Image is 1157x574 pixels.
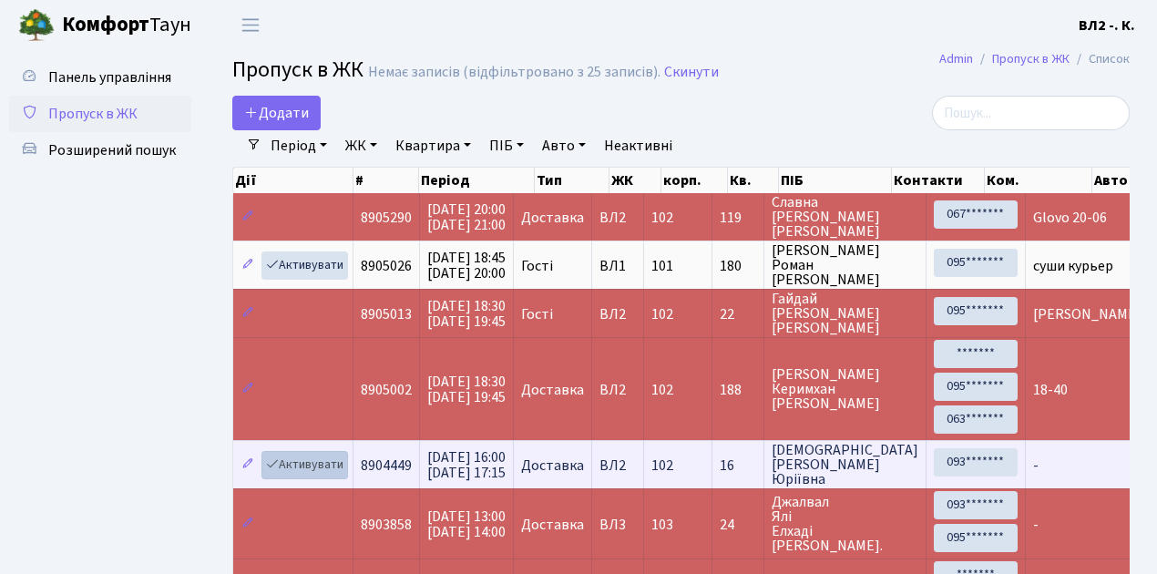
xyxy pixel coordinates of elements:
span: Доставка [521,383,584,397]
span: Гості [521,259,553,273]
th: Період [419,168,535,193]
a: Панель управління [9,59,191,96]
span: Доставка [521,210,584,225]
span: 16 [720,458,756,473]
span: 102 [651,304,673,324]
span: Розширений пошук [48,140,176,160]
span: 188 [720,383,756,397]
a: Активувати [261,251,348,280]
span: 22 [720,307,756,322]
a: Активувати [261,451,348,479]
a: Період [263,130,334,161]
span: Джалвал Ялі Елхаді [PERSON_NAME]. [772,495,918,553]
a: Додати [232,96,321,130]
span: 102 [651,456,673,476]
th: ПІБ [779,168,892,193]
a: Скинути [664,64,719,81]
span: Пропуск в ЖК [48,104,138,124]
th: Контакти [892,168,985,193]
span: Доставка [521,518,584,532]
th: Дії [233,168,353,193]
a: Admin [939,49,973,68]
th: Тип [535,168,609,193]
span: - [1033,515,1039,535]
a: Квартира [388,130,478,161]
span: Славна [PERSON_NAME] [PERSON_NAME] [772,195,918,239]
a: Авто [535,130,593,161]
span: 8905026 [361,256,412,276]
span: 102 [651,208,673,228]
a: ПІБ [482,130,531,161]
span: 103 [651,515,673,535]
span: [PERSON_NAME] Роман [PERSON_NAME] [772,243,918,287]
span: ВЛ1 [599,259,636,273]
span: 8905290 [361,208,412,228]
span: 8905002 [361,380,412,400]
span: 101 [651,256,673,276]
span: - [1033,456,1039,476]
th: # [353,168,419,193]
span: ВЛ2 [599,210,636,225]
span: 18-40 [1033,380,1068,400]
button: Переключити навігацію [228,10,273,40]
span: [DEMOGRAPHIC_DATA] [PERSON_NAME] Юріївна [772,443,918,487]
span: Glovo 20-06 [1033,208,1107,228]
b: Комфорт [62,10,149,39]
li: Список [1070,49,1130,69]
span: 24 [720,518,756,532]
th: ЖК [609,168,661,193]
span: Таун [62,10,191,41]
span: суши курьер [1033,256,1113,276]
a: Неактивні [597,130,680,161]
th: Кв. [728,168,779,193]
span: ВЛ3 [599,518,636,532]
img: logo.png [18,7,55,44]
nav: breadcrumb [912,40,1157,78]
span: 102 [651,380,673,400]
span: 8904449 [361,456,412,476]
th: Авто [1092,168,1152,193]
th: корп. [661,168,728,193]
div: Немає записів (відфільтровано з 25 записів). [368,64,660,81]
span: [DATE] 13:00 [DATE] 14:00 [427,507,506,542]
span: [DATE] 18:30 [DATE] 19:45 [427,372,506,407]
a: Пропуск в ЖК [992,49,1070,68]
span: Пропуск в ЖК [232,54,363,86]
input: Пошук... [932,96,1130,130]
span: Доставка [521,458,584,473]
a: Пропуск в ЖК [9,96,191,132]
span: 8905013 [361,304,412,324]
th: Ком. [985,168,1092,193]
a: ЖК [338,130,384,161]
span: [DATE] 20:00 [DATE] 21:00 [427,200,506,235]
span: [DATE] 16:00 [DATE] 17:15 [427,447,506,483]
a: ВЛ2 -. К. [1079,15,1135,36]
a: Розширений пошук [9,132,191,169]
span: 8903858 [361,515,412,535]
span: [DATE] 18:45 [DATE] 20:00 [427,248,506,283]
span: [PERSON_NAME] Керимхан [PERSON_NAME] [772,367,918,411]
span: Гості [521,307,553,322]
span: Гайдай [PERSON_NAME] [PERSON_NAME] [772,292,918,335]
span: [DATE] 18:30 [DATE] 19:45 [427,296,506,332]
span: ВЛ2 [599,307,636,322]
span: 119 [720,210,756,225]
span: Панель управління [48,67,171,87]
span: ВЛ2 [599,458,636,473]
span: ВЛ2 [599,383,636,397]
span: Додати [244,103,309,123]
span: 180 [720,259,756,273]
